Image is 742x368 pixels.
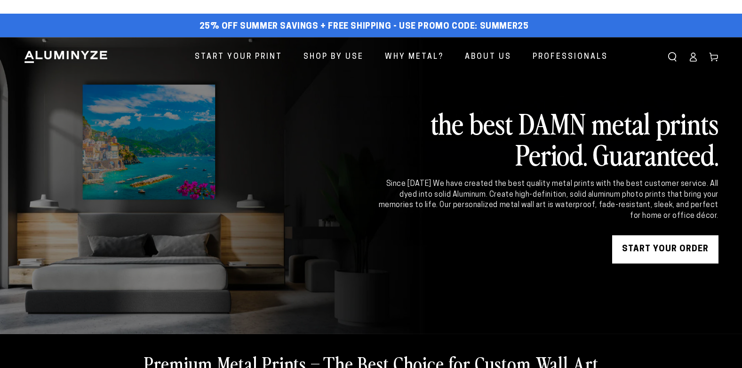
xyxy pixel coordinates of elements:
[24,50,108,64] img: Aluminyze
[385,50,444,64] span: Why Metal?
[662,47,683,67] summary: Search our site
[378,45,451,70] a: Why Metal?
[458,45,519,70] a: About Us
[199,22,529,32] span: 25% off Summer Savings + Free Shipping - Use Promo Code: SUMMER25
[195,50,282,64] span: Start Your Print
[465,50,511,64] span: About Us
[612,235,718,264] a: START YOUR Order
[188,45,289,70] a: Start Your Print
[296,45,371,70] a: Shop By Use
[533,50,608,64] span: Professionals
[377,179,718,221] div: Since [DATE] We have created the best quality metal prints with the best customer service. All dy...
[526,45,615,70] a: Professionals
[377,107,718,169] h2: the best DAMN metal prints Period. Guaranteed.
[303,50,364,64] span: Shop By Use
